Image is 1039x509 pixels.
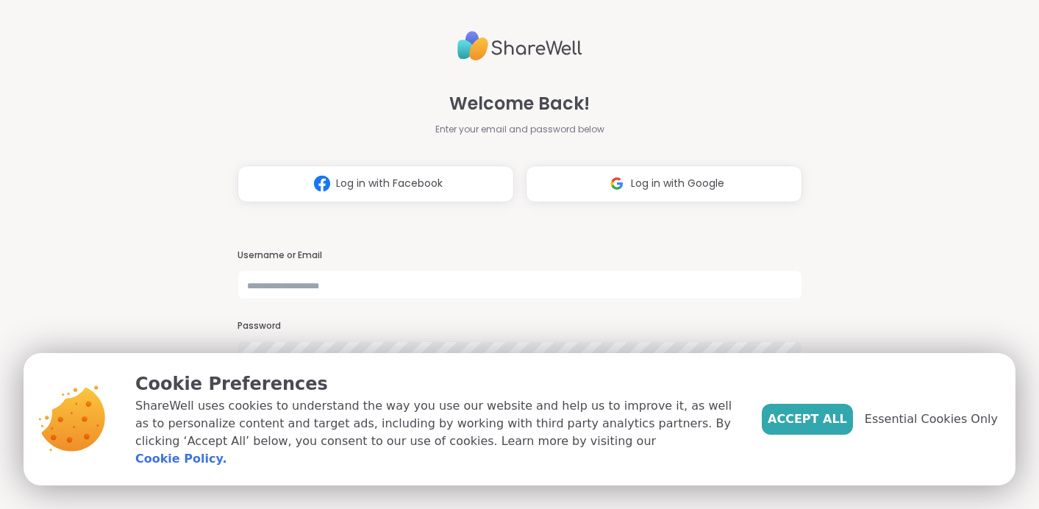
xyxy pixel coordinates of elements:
img: ShareWell Logo [457,25,582,67]
p: Cookie Preferences [135,371,738,397]
h3: Username or Email [238,249,802,262]
span: Log in with Facebook [336,176,443,191]
span: Log in with Google [631,176,724,191]
h3: Password [238,320,802,332]
p: ShareWell uses cookies to understand the way you use our website and help us to improve it, as we... [135,397,738,468]
span: Accept All [768,410,847,428]
button: Accept All [762,404,853,435]
span: Essential Cookies Only [865,410,998,428]
button: Log in with Facebook [238,165,514,202]
a: Cookie Policy. [135,450,226,468]
span: Welcome Back! [449,90,590,117]
button: Log in with Google [526,165,802,202]
span: Enter your email and password below [435,123,604,136]
img: ShareWell Logomark [308,170,336,197]
img: ShareWell Logomark [603,170,631,197]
